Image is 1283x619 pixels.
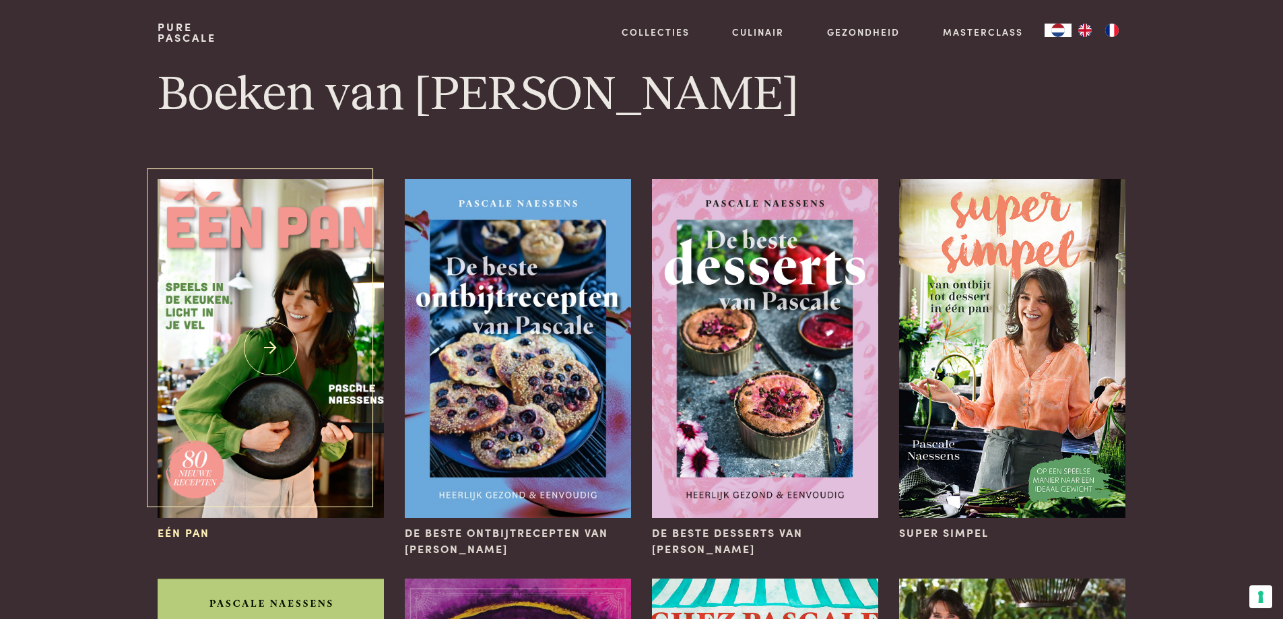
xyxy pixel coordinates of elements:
[899,179,1125,541] a: Super Simpel Super Simpel
[158,65,1125,125] h1: Boeken van [PERSON_NAME]
[1045,24,1125,37] aside: Language selected: Nederlands
[899,525,989,541] span: Super Simpel
[158,179,383,518] img: Eén pan
[1098,24,1125,37] a: FR
[652,525,878,557] span: De beste desserts van [PERSON_NAME]
[158,22,216,43] a: PurePascale
[622,25,690,39] a: Collecties
[1072,24,1125,37] ul: Language list
[405,525,630,557] span: De beste ontbijtrecepten van [PERSON_NAME]
[1045,24,1072,37] div: Language
[652,179,878,518] img: De beste desserts van Pascale
[405,179,630,518] img: De beste ontbijtrecepten van Pascale
[827,25,900,39] a: Gezondheid
[943,25,1023,39] a: Masterclass
[1045,24,1072,37] a: NL
[405,179,630,557] a: De beste ontbijtrecepten van Pascale De beste ontbijtrecepten van [PERSON_NAME]
[158,179,383,541] a: Eén pan Eén pan
[652,179,878,557] a: De beste desserts van Pascale De beste desserts van [PERSON_NAME]
[1072,24,1098,37] a: EN
[899,179,1125,518] img: Super Simpel
[158,525,209,541] span: Eén pan
[1249,585,1272,608] button: Uw voorkeuren voor toestemming voor trackingtechnologieën
[732,25,784,39] a: Culinair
